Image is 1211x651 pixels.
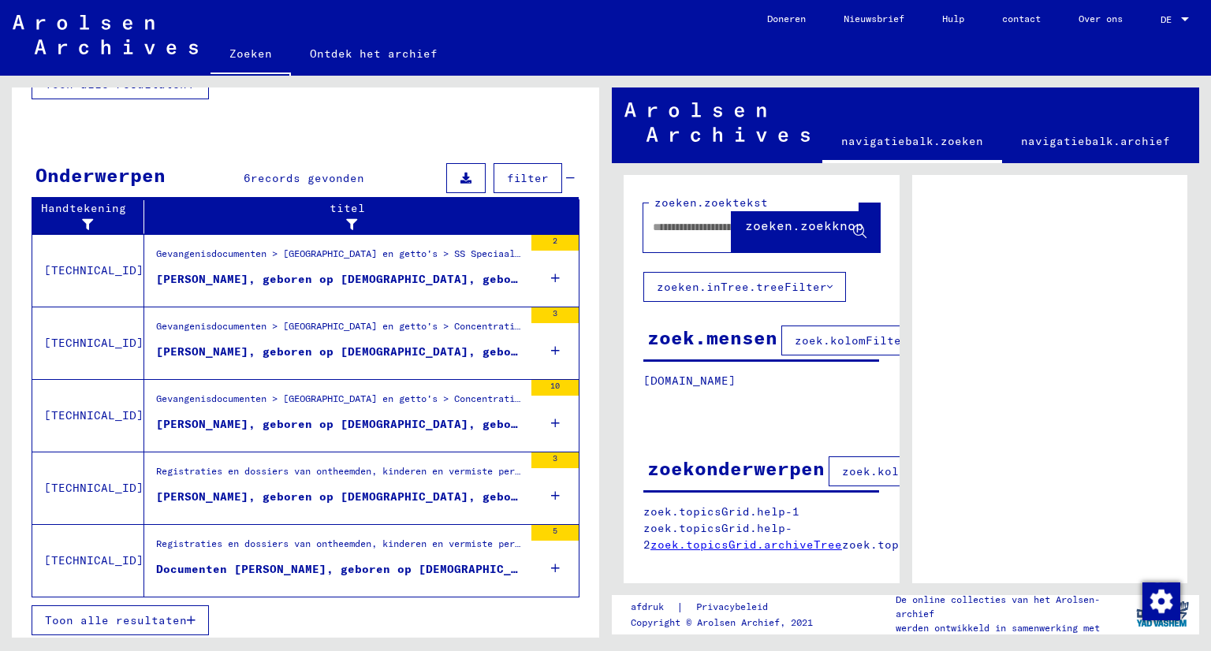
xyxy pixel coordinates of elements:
[842,538,1027,552] font: zoek.topicsGrid.handmatig.
[696,601,768,612] font: Privacybeleid
[781,325,971,355] button: zoek.kolomFilter.filter
[44,336,143,350] font: [TECHNICAL_ID]
[244,171,251,185] font: 6
[1079,13,1123,24] font: Over ons
[156,272,837,286] font: [PERSON_NAME], geboren op [DEMOGRAPHIC_DATA], geboren in [GEOGRAPHIC_DATA] BIJ [GEOGRAPHIC_DATA]
[13,15,198,54] img: Arolsen_neg.svg
[1133,594,1192,634] img: yv_logo.png
[211,35,291,76] a: Zoeken
[896,622,1100,634] font: werden ontwikkeld in samenwerking met
[39,200,147,233] div: Handtekening
[643,504,799,519] font: zoek.topicsGrid.help-1
[41,201,126,215] font: Handtekening
[844,13,904,24] font: Nieuwsbrief
[1161,13,1172,25] font: DE
[650,538,842,552] a: zoek.topicsGrid.archiveTree
[631,616,813,628] font: Copyright © Arolsen Archief, 2021
[676,600,684,614] font: |
[156,344,681,359] font: [PERSON_NAME], geboren op [DEMOGRAPHIC_DATA], geboren in [GEOGRAPHIC_DATA]
[553,308,557,318] font: 3
[631,599,676,616] a: afdruk
[643,521,792,552] font: zoek.topicsGrid.help-2
[44,263,143,277] font: [TECHNICAL_ID]
[156,562,894,576] font: Documenten [PERSON_NAME], geboren op [DEMOGRAPHIC_DATA], geboren in [GEOGRAPHIC_DATA] en andere p...
[841,134,983,148] font: navigatiebalk.zoeken
[795,333,957,348] font: zoek.kolomFilter.filter
[822,122,1002,163] a: navigatiebalk.zoeken
[1002,122,1189,160] a: navigatiebalk.archief
[156,417,681,431] font: [PERSON_NAME], geboren op [DEMOGRAPHIC_DATA], geboren in [GEOGRAPHIC_DATA]
[156,489,681,504] font: [PERSON_NAME], geboren op [DEMOGRAPHIC_DATA], geboren in [GEOGRAPHIC_DATA]
[647,456,825,480] font: zoekonderwerpen
[45,77,187,91] font: Toon alle resultaten
[684,599,787,616] a: Privacybeleid
[643,374,736,388] font: [DOMAIN_NAME]
[829,456,1018,486] button: zoek.kolomFilter.filter
[745,218,863,233] font: zoeken.zoekknop
[657,280,827,294] font: zoeken.inTree.treeFilter
[507,171,549,185] font: filter
[1021,134,1170,148] font: navigatiebalk.archief
[624,102,810,142] img: Arolsen_neg.svg
[553,236,557,246] font: 2
[44,481,143,495] font: [TECHNICAL_ID]
[44,553,143,567] font: [TECHNICAL_ID]
[1002,13,1041,24] font: contact
[643,272,846,302] button: zoeken.inTree.treeFilter
[330,201,365,215] font: titel
[494,163,562,193] button: filter
[310,46,438,61] font: Ontdek het archief
[44,408,143,422] font: [TECHNICAL_ID]
[767,13,806,24] font: Doneren
[550,381,560,391] font: 10
[32,605,209,635] button: Toon alle resultaten
[251,171,364,185] font: records gevonden
[45,613,187,627] font: Toon alle resultaten
[1142,582,1180,620] img: Wijzigingstoestemming
[151,200,564,233] div: titel
[291,35,456,73] a: Ontdek het archief
[631,601,664,612] font: afdruk
[842,464,1004,478] font: zoek.kolomFilter.filter
[229,46,272,61] font: Zoeken
[647,325,777,349] font: zoek.mensen
[553,453,557,463] font: 3
[654,195,768,210] font: zoeken.zoektekst
[553,526,557,536] font: 5
[942,13,964,24] font: Hulp
[35,163,166,187] font: Onderwerpen
[732,203,880,252] button: zoeken.zoekknop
